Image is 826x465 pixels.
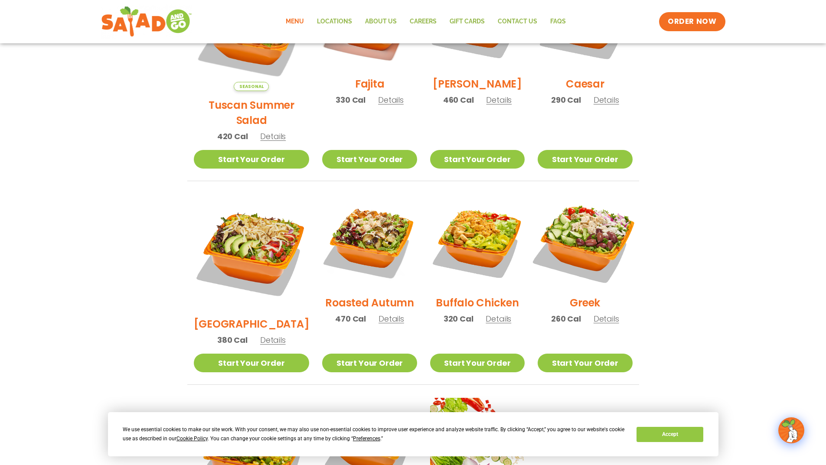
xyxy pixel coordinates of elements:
[378,94,404,105] span: Details
[436,295,519,310] h2: Buffalo Chicken
[359,12,403,32] a: About Us
[430,150,525,169] a: Start Your Order
[668,16,716,27] span: ORDER NOW
[353,436,380,442] span: Preferences
[322,150,417,169] a: Start Your Order
[594,313,619,324] span: Details
[551,313,581,325] span: 260 Cal
[779,418,803,442] img: wpChatIcon
[551,94,581,106] span: 290 Cal
[594,94,619,105] span: Details
[570,295,600,310] h2: Greek
[486,94,512,105] span: Details
[194,150,310,169] a: Start Your Order
[430,194,525,289] img: Product photo for Buffalo Chicken Salad
[260,335,286,345] span: Details
[279,12,310,32] a: Menu
[217,334,248,346] span: 380 Cal
[443,12,491,32] a: GIFT CARDS
[176,436,208,442] span: Cookie Policy
[659,12,725,31] a: ORDER NOW
[430,354,525,372] a: Start Your Order
[217,130,248,142] span: 420 Cal
[194,316,310,332] h2: [GEOGRAPHIC_DATA]
[260,131,286,142] span: Details
[322,354,417,372] a: Start Your Order
[123,425,626,443] div: We use essential cookies to make our site work. With your consent, we may also use non-essential ...
[403,12,443,32] a: Careers
[433,76,522,91] h2: [PERSON_NAME]
[529,186,640,297] img: Product photo for Greek Salad
[108,412,718,456] div: Cookie Consent Prompt
[325,295,414,310] h2: Roasted Autumn
[538,354,632,372] a: Start Your Order
[538,150,632,169] a: Start Your Order
[101,4,193,39] img: new-SAG-logo-768×292
[322,194,417,289] img: Product photo for Roasted Autumn Salad
[355,76,385,91] h2: Fajita
[444,313,473,325] span: 320 Cal
[194,354,310,372] a: Start Your Order
[379,313,404,324] span: Details
[310,12,359,32] a: Locations
[491,12,544,32] a: Contact Us
[234,82,269,91] span: Seasonal
[486,313,511,324] span: Details
[443,94,474,106] span: 460 Cal
[544,12,572,32] a: FAQs
[194,194,310,310] img: Product photo for BBQ Ranch Salad
[279,12,572,32] nav: Menu
[566,76,604,91] h2: Caesar
[194,98,310,128] h2: Tuscan Summer Salad
[335,313,366,325] span: 470 Cal
[637,427,703,442] button: Accept
[336,94,366,106] span: 330 Cal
